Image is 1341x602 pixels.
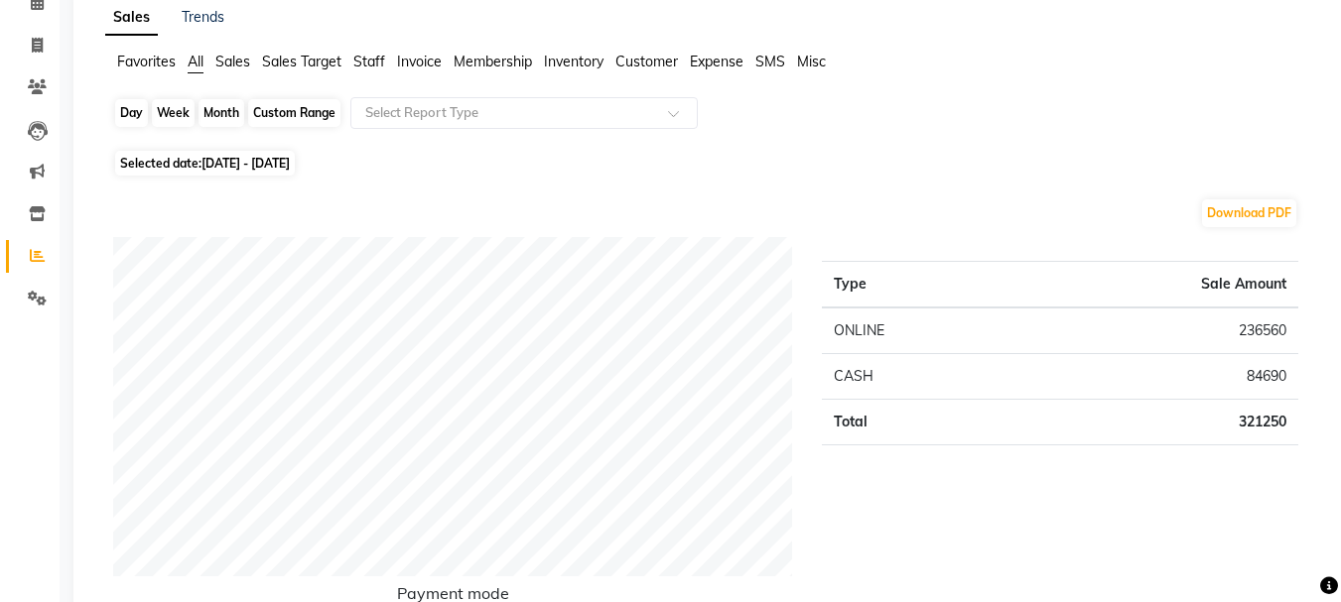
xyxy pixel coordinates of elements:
[115,151,295,176] span: Selected date:
[353,53,385,70] span: Staff
[822,400,1015,445] td: Total
[117,53,176,70] span: Favorites
[454,53,532,70] span: Membership
[615,53,678,70] span: Customer
[115,99,148,127] div: Day
[182,8,224,26] a: Trends
[755,53,785,70] span: SMS
[188,53,203,70] span: All
[797,53,826,70] span: Misc
[822,354,1015,400] td: CASH
[215,53,250,70] span: Sales
[201,156,290,171] span: [DATE] - [DATE]
[1202,199,1296,227] button: Download PDF
[1015,262,1298,308] th: Sale Amount
[248,99,340,127] div: Custom Range
[822,262,1015,308] th: Type
[544,53,603,70] span: Inventory
[822,307,1015,354] td: ONLINE
[152,99,195,127] div: Week
[1015,400,1298,445] td: 321250
[1015,307,1298,354] td: 236560
[262,53,341,70] span: Sales Target
[1015,354,1298,400] td: 84690
[199,99,244,127] div: Month
[690,53,743,70] span: Expense
[397,53,442,70] span: Invoice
